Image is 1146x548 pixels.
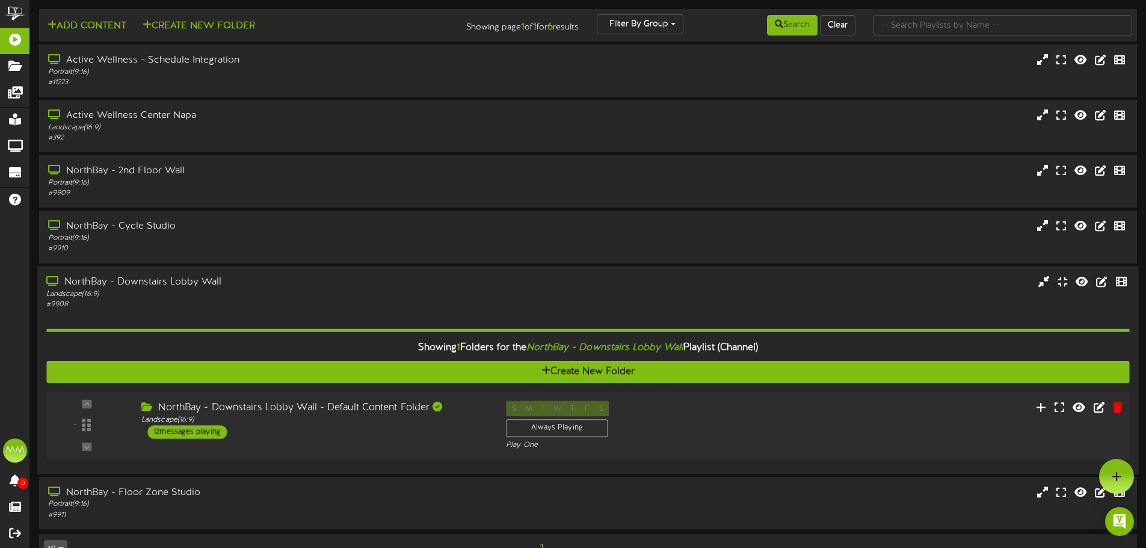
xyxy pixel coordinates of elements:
[506,440,761,450] div: Play One
[521,22,525,32] strong: 1
[46,360,1129,383] button: Create New Folder
[48,133,487,143] div: # 392
[48,109,487,123] div: Active Wellness Center Napa
[506,419,608,437] div: Always Playing
[873,15,1132,35] input: -- Search Playlists by Name --
[404,14,588,34] div: Showing page of for results
[820,15,855,35] button: Clear
[526,342,683,353] i: NorthBay - Downstairs Lobby Wall
[48,510,487,520] div: # 9911
[48,54,487,67] div: Active Wellness - Schedule Integration
[147,425,227,439] div: 12 messages playing
[48,123,487,133] div: Landscape ( 16:9 )
[46,289,487,299] div: Landscape ( 16:9 )
[48,244,487,254] div: # 9910
[597,14,683,34] button: Filter By Group
[48,188,487,199] div: # 9909
[1105,507,1134,536] div: Open Intercom Messenger
[48,67,487,78] div: Portrait ( 9:16 )
[48,233,487,244] div: Portrait ( 9:16 )
[48,178,487,188] div: Portrait ( 9:16 )
[48,499,487,510] div: Portrait ( 9:16 )
[17,478,28,489] span: 0
[46,299,487,309] div: # 9908
[37,334,1138,360] div: Showing Folders for the Playlist (Channel)
[139,19,259,34] button: Create New Folder
[457,342,460,353] span: 1
[533,22,537,32] strong: 1
[48,164,487,178] div: NorthBay - 2nd Floor Wall
[3,439,27,463] div: MM
[48,78,487,88] div: # 11223
[141,414,488,425] div: Landscape ( 16:9 )
[767,15,818,35] button: Search
[48,486,487,500] div: NorthBay - Floor Zone Studio
[141,401,488,414] div: NorthBay - Downstairs Lobby Wall - Default Content Folder
[46,275,487,289] div: NorthBay - Downstairs Lobby Wall
[48,220,487,233] div: NorthBay - Cycle Studio
[44,19,130,34] button: Add Content
[547,22,553,32] strong: 6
